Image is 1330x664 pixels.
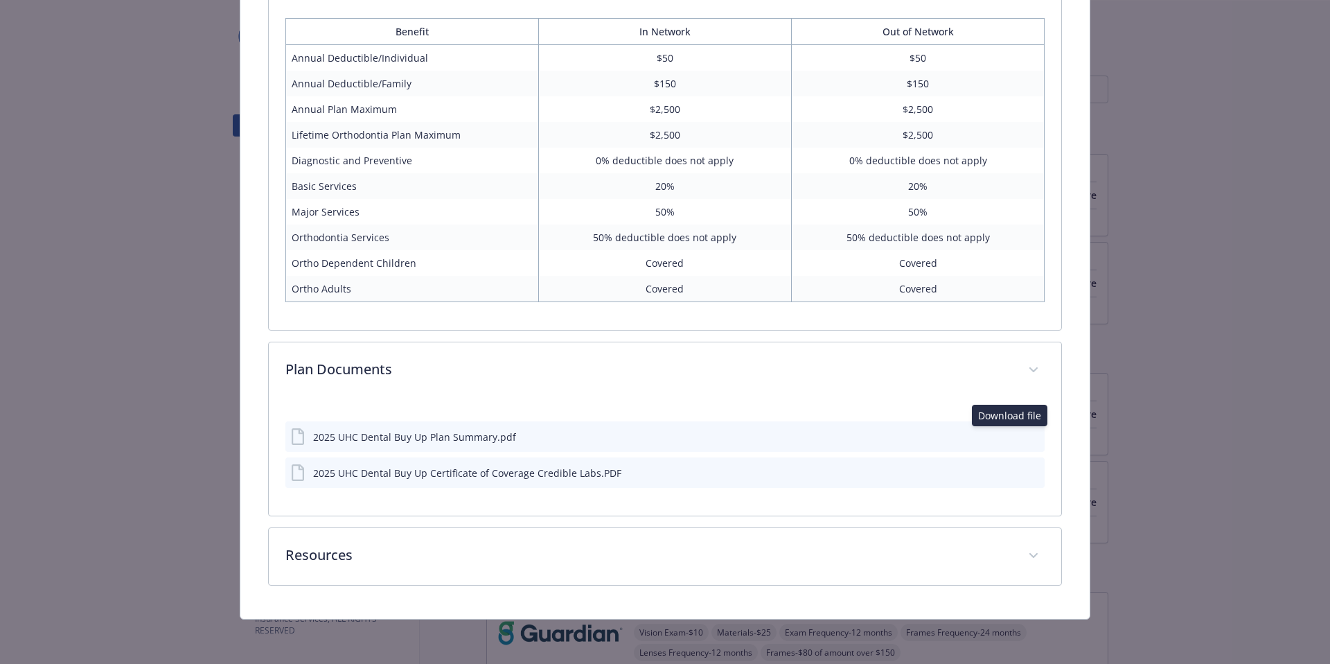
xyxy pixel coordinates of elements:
td: Annual Deductible/Individual [285,45,538,71]
div: Resources [269,528,1062,585]
td: 50% [792,199,1045,225]
td: Covered [792,276,1045,302]
td: $2,500 [792,96,1045,122]
td: Diagnostic and Preventive [285,148,538,173]
td: 0% deductible does not apply [538,148,791,173]
td: Lifetime Orthodontia Plan Maximum [285,122,538,148]
td: 20% [538,173,791,199]
td: 50% [538,199,791,225]
th: Out of Network [792,19,1045,45]
td: Ortho Adults [285,276,538,302]
td: $2,500 [792,122,1045,148]
td: Covered [538,276,791,302]
td: Covered [538,250,791,276]
div: Plan Documents [269,342,1062,399]
td: 50% deductible does not apply [792,225,1045,250]
td: Annual Deductible/Family [285,71,538,96]
button: preview file [1027,430,1039,444]
div: Benefit Plan Details [269,7,1062,330]
td: 50% deductible does not apply [538,225,791,250]
p: Plan Documents [285,359,1012,380]
th: In Network [538,19,791,45]
td: Annual Plan Maximum [285,96,538,122]
button: preview file [1027,466,1039,480]
td: Ortho Dependent Children [285,250,538,276]
td: Major Services [285,199,538,225]
td: $150 [538,71,791,96]
div: 2025 UHC Dental Buy Up Certificate of Coverage Credible Labs.PDF [313,466,621,480]
td: Orthodontia Services [285,225,538,250]
td: Covered [792,250,1045,276]
div: Download file [972,405,1047,426]
div: 2025 UHC Dental Buy Up Plan Summary.pdf [313,430,516,444]
td: Basic Services [285,173,538,199]
td: 0% deductible does not apply [792,148,1045,173]
p: Resources [285,545,1012,566]
th: Benefit [285,19,538,45]
td: $150 [792,71,1045,96]
td: 20% [792,173,1045,199]
td: $2,500 [538,122,791,148]
td: $50 [792,45,1045,71]
button: download file [1004,430,1016,444]
div: Plan Documents [269,399,1062,516]
td: $50 [538,45,791,71]
td: $2,500 [538,96,791,122]
button: download file [1004,466,1016,480]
